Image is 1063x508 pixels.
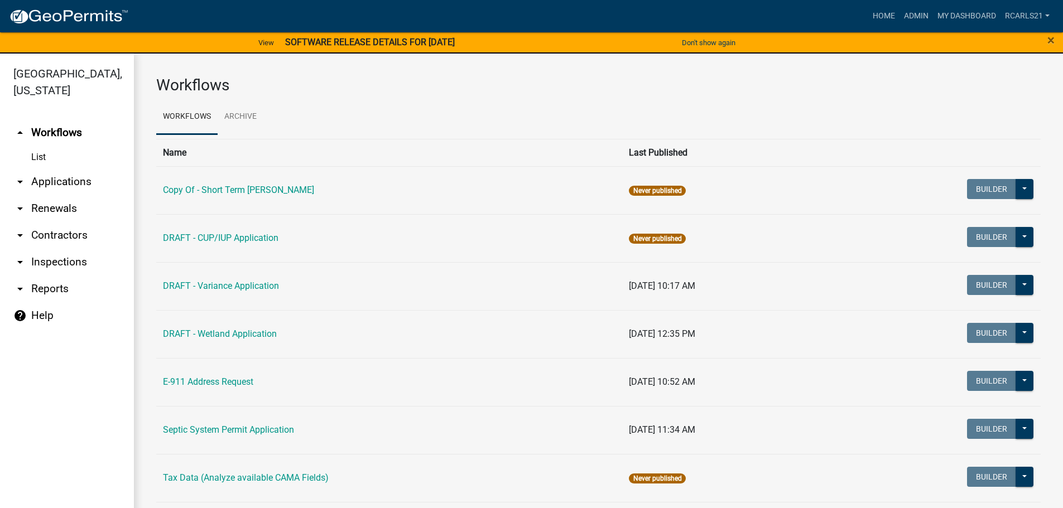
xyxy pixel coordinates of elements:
[967,371,1016,391] button: Builder
[163,328,277,339] a: DRAFT - Wetland Application
[156,76,1041,95] h3: Workflows
[163,472,329,483] a: Tax Data (Analyze available CAMA Fields)
[629,280,695,291] span: [DATE] 10:17 AM
[622,139,830,166] th: Last Published
[629,186,685,196] span: Never published
[1047,33,1055,47] button: Close
[868,6,900,27] a: Home
[967,179,1016,199] button: Builder
[629,424,695,435] span: [DATE] 11:34 AM
[13,282,27,296] i: arrow_drop_down
[629,473,685,483] span: Never published
[163,185,314,195] a: Copy Of - Short Term [PERSON_NAME]
[967,227,1016,247] button: Builder
[218,99,263,135] a: Archive
[163,233,278,243] a: DRAFT - CUP/IUP Application
[967,323,1016,343] button: Builder
[629,376,695,387] span: [DATE] 10:52 AM
[254,33,278,52] a: View
[967,419,1016,439] button: Builder
[13,126,27,139] i: arrow_drop_up
[629,328,695,339] span: [DATE] 12:35 PM
[13,229,27,242] i: arrow_drop_down
[1001,6,1054,27] a: Rcarls21
[13,175,27,188] i: arrow_drop_down
[967,275,1016,295] button: Builder
[156,99,218,135] a: Workflows
[13,255,27,269] i: arrow_drop_down
[1047,32,1055,48] span: ×
[163,280,279,291] a: DRAFT - Variance Application
[13,202,27,215] i: arrow_drop_down
[13,309,27,322] i: help
[156,139,622,166] th: Name
[163,424,294,435] a: Septic System Permit Application
[629,234,685,244] span: Never published
[900,6,933,27] a: Admin
[163,376,253,387] a: E-911 Address Request
[933,6,1001,27] a: My Dashboard
[677,33,740,52] button: Don't show again
[967,467,1016,487] button: Builder
[285,37,455,47] strong: SOFTWARE RELEASE DETAILS FOR [DATE]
